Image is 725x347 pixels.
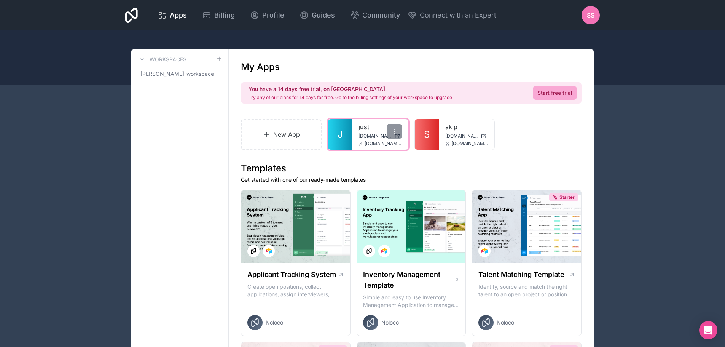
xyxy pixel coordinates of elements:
h1: Templates [241,162,582,174]
span: Noloco [266,319,283,326]
a: just [359,122,402,131]
a: Guides [293,7,341,24]
a: [DOMAIN_NAME] [445,133,489,139]
div: Open Intercom Messenger [699,321,717,339]
img: Airtable Logo [266,248,272,254]
span: Starter [559,194,575,200]
span: [DOMAIN_NAME] [359,133,391,139]
a: S [415,119,439,150]
h1: Talent Matching Template [478,269,564,280]
span: SS [587,11,594,20]
h1: Inventory Management Template [363,269,454,291]
p: Get started with one of our ready-made templates [241,176,582,184]
a: Billing [196,7,241,24]
h1: Applicant Tracking System [247,269,336,280]
a: Profile [244,7,290,24]
a: [DOMAIN_NAME] [359,133,402,139]
a: J [328,119,352,150]
p: Identify, source and match the right talent to an open project or position with our Talent Matchi... [478,283,575,298]
span: Connect with an Expert [420,10,496,21]
a: Workspaces [137,55,186,64]
a: Apps [151,7,193,24]
a: Community [344,7,406,24]
span: Apps [170,10,187,21]
span: [DOMAIN_NAME][EMAIL_ADDRESS][DOMAIN_NAME] [365,141,402,147]
span: Community [362,10,400,21]
h3: Workspaces [150,56,186,63]
img: Airtable Logo [481,248,488,254]
a: Start free trial [533,86,577,100]
span: [PERSON_NAME]-workspace [140,70,214,78]
p: Create open positions, collect applications, assign interviewers, centralise candidate feedback a... [247,283,344,298]
span: Guides [312,10,335,21]
button: Connect with an Expert [408,10,496,21]
span: Billing [214,10,235,21]
span: [DOMAIN_NAME] [445,133,478,139]
span: Profile [262,10,284,21]
h1: My Apps [241,61,280,73]
span: Noloco [497,319,514,326]
h2: You have a 14 days free trial, on [GEOGRAPHIC_DATA]. [249,85,453,93]
span: Noloco [381,319,399,326]
a: skip [445,122,489,131]
span: S [424,128,430,141]
span: [DOMAIN_NAME][EMAIL_ADDRESS][DOMAIN_NAME] [451,141,489,147]
p: Try any of our plans for 14 days for free. Go to the billing settings of your workspace to upgrade! [249,94,453,101]
a: New App [241,119,322,150]
a: [PERSON_NAME]-workspace [137,67,222,81]
p: Simple and easy to use Inventory Management Application to manage your stock, orders and Manufact... [363,294,460,309]
span: J [338,128,343,141]
img: Airtable Logo [381,248,387,254]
